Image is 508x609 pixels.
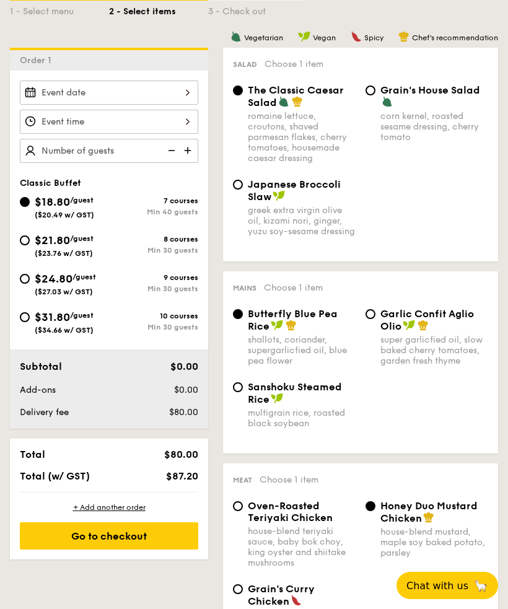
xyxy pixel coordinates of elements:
[366,501,375,511] input: Honey Duo Mustard Chickenhouse-blend mustard, maple soy baked potato, parsley
[233,382,243,392] input: Sanshoku Steamed Ricemultigrain rice, roasted black soybean
[20,55,56,66] span: Order 1
[248,84,344,108] span: The Classic Caesar Salad
[233,501,243,511] input: Oven-Roasted Teriyaki Chickenhouse-blend teriyaki sauce, baby bok choy, king oyster and shiitake ...
[264,283,323,293] span: Choose 1 item
[423,512,434,523] img: icon-chef-hat.a58ddaea.svg
[170,361,198,372] span: $0.00
[248,408,356,429] div: multigrain rice, roasted black soybean
[412,33,498,42] span: Chef's recommendation
[20,361,62,372] span: Subtotal
[109,208,198,216] div: Min 40 guests
[35,249,93,258] span: ($23.76 w/ GST)
[20,178,81,188] span: Classic Buffet
[109,284,198,293] div: Min 30 guests
[380,308,474,332] span: Garlic Confit Aglio Olio
[10,1,109,18] div: 1 - Select menu
[382,96,393,107] img: icon-vegetarian.fe4039eb.svg
[180,139,198,162] img: icon-add.58712e84.svg
[35,272,72,286] span: $24.80
[366,85,375,95] input: Grain's House Saladcorn kernel, roasted sesame dressing, cherry tomato
[233,476,252,484] span: Meat
[313,33,336,42] span: Vegan
[244,33,283,42] span: Vegetarian
[70,196,94,204] span: /guest
[20,110,198,134] input: Event time
[351,31,362,42] img: icon-spicy.37a8142b.svg
[248,500,333,524] span: Oven-Roasted Teriyaki Chicken
[273,190,285,201] img: icon-vegan.f8ff3823.svg
[20,197,30,207] input: $18.80/guest($20.49 w/ GST)7 coursesMin 40 guests
[20,274,30,284] input: $24.80/guest($27.03 w/ GST)9 coursesMin 30 guests
[164,449,198,460] span: $80.00
[286,320,297,331] img: icon-chef-hat.a58ddaea.svg
[292,96,303,107] img: icon-chef-hat.a58ddaea.svg
[233,180,243,190] input: Japanese Broccoli Slawgreek extra virgin olive oil, kizami nori, ginger, yuzu soy-sesame dressing
[248,381,342,405] span: Sanshoku Steamed Rice
[271,393,283,404] img: icon-vegan.f8ff3823.svg
[35,326,94,335] span: ($34.66 w/ GST)
[380,500,478,524] span: Honey Duo Mustard Chicken
[20,312,30,322] input: $31.80/guest($34.66 w/ GST)10 coursesMin 30 guests
[248,111,356,164] div: romaine lettuce, croutons, shaved parmesan flakes, cherry tomatoes, housemade caesar dressing
[35,195,70,209] span: $18.80
[260,475,318,485] span: Choose 1 item
[20,522,198,550] div: Go to checkout
[398,31,409,42] img: icon-chef-hat.a58ddaea.svg
[418,320,429,331] img: icon-chef-hat.a58ddaea.svg
[72,273,96,281] span: /guest
[403,320,415,331] img: icon-vegan.f8ff3823.svg
[291,595,302,606] img: icon-spicy.37a8142b.svg
[20,385,56,395] span: Add-ons
[109,312,198,320] div: 10 courses
[20,81,198,105] input: Event date
[298,31,310,42] img: icon-vegan.f8ff3823.svg
[473,579,488,593] span: 🦙
[233,60,257,69] span: Salad
[35,234,70,247] span: $21.80
[35,287,93,296] span: ($27.03 w/ GST)
[20,407,69,418] span: Delivery fee
[406,580,468,592] span: Chat with us
[380,527,488,558] div: house-blend mustard, maple soy baked potato, parsley
[109,235,198,243] div: 8 courses
[278,96,289,107] img: icon-vegetarian.fe4039eb.svg
[233,309,243,319] input: Butterfly Blue Pea Riceshallots, coriander, supergarlicfied oil, blue pea flower
[70,234,94,243] span: /guest
[20,139,198,163] input: Number of guests
[248,583,315,607] span: Grain's Curry Chicken
[248,178,341,203] span: Japanese Broccoli Slaw
[35,211,94,219] span: ($20.49 w/ GST)
[248,335,356,366] div: shallots, coriander, supergarlicfied oil, blue pea flower
[230,31,242,42] img: icon-vegetarian.fe4039eb.svg
[174,385,198,395] span: $0.00
[248,205,356,237] div: greek extra virgin olive oil, kizami nori, ginger, yuzu soy-sesame dressing
[109,196,198,205] div: 7 courses
[380,84,480,96] span: Grain's House Salad
[248,526,356,568] div: house-blend teriyaki sauce, baby bok choy, king oyster and shiitake mushrooms
[20,235,30,245] input: $21.80/guest($23.76 w/ GST)8 coursesMin 30 guests
[166,470,198,482] span: $87.20
[396,572,498,599] button: Chat with us🦙
[109,323,198,331] div: Min 30 guests
[109,273,198,282] div: 9 courses
[271,320,283,331] img: icon-vegan.f8ff3823.svg
[364,33,383,42] span: Spicy
[20,449,45,460] span: Total
[380,111,488,142] div: corn kernel, roasted sesame dressing, cherry tomato
[265,59,323,69] span: Choose 1 item
[161,139,180,162] img: icon-reduce.1d2dbef1.svg
[169,407,198,418] span: $80.00
[233,284,256,292] span: Mains
[208,1,307,18] div: 3 - Check out
[20,502,198,512] div: + Add another order
[109,246,198,255] div: Min 30 guests
[109,1,208,18] div: 2 - Select items
[248,308,338,332] span: Butterfly Blue Pea Rice
[380,335,488,366] div: super garlicfied oil, slow baked cherry tomatoes, garden fresh thyme
[366,309,375,319] input: Garlic Confit Aglio Oliosuper garlicfied oil, slow baked cherry tomatoes, garden fresh thyme
[70,311,94,320] span: /guest
[233,85,243,95] input: The Classic Caesar Saladromaine lettuce, croutons, shaved parmesan flakes, cherry tomatoes, house...
[20,470,90,482] span: Total (w/ GST)
[35,310,70,324] span: $31.80
[233,584,243,594] input: Grain's Curry Chickennyonya curry, masala powder, lemongrass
